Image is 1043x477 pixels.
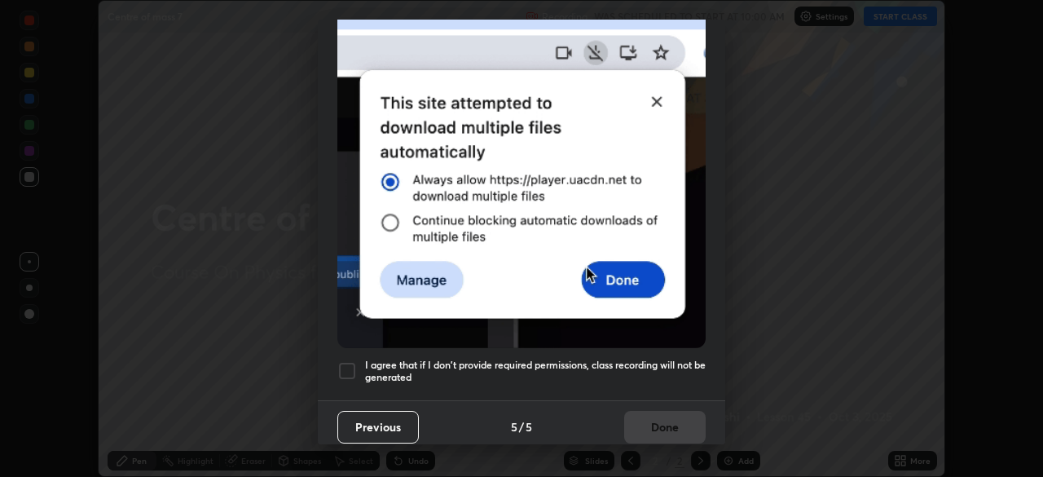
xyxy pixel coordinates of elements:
[519,418,524,435] h4: /
[365,359,706,384] h5: I agree that if I don't provide required permissions, class recording will not be generated
[337,411,419,444] button: Previous
[526,418,532,435] h4: 5
[511,418,517,435] h4: 5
